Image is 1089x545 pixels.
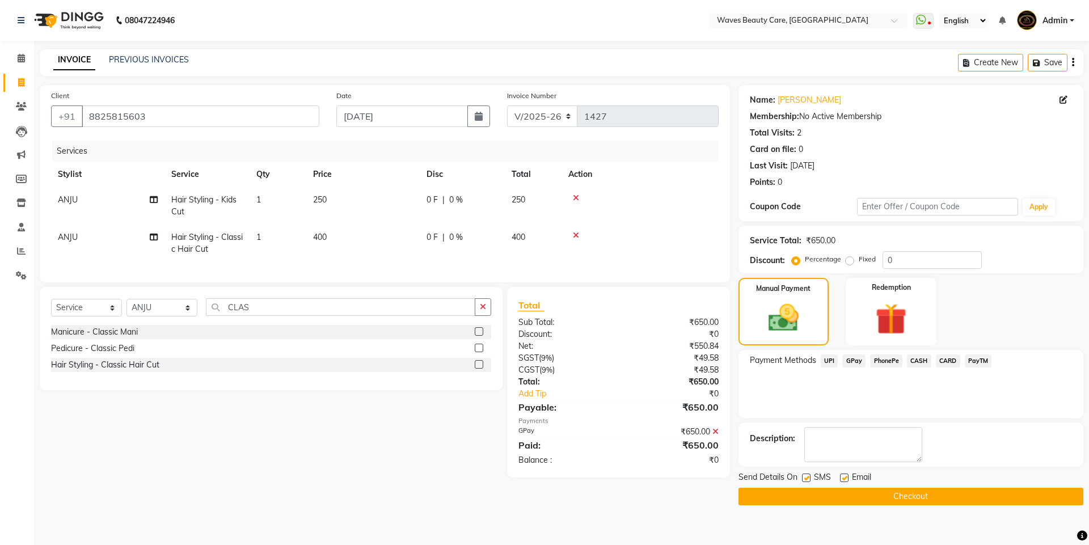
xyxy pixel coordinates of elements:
a: PREVIOUS INVOICES [109,54,189,65]
div: ₹650.00 [806,235,835,247]
span: PayTM [965,354,992,367]
span: 400 [512,232,525,242]
input: Search or Scan [206,298,475,316]
span: 0 F [427,231,438,243]
div: 0 [799,143,803,155]
div: Net: [510,340,618,352]
div: Manicure - Classic Mani [51,326,138,338]
a: INVOICE [53,50,95,70]
span: ANJU [58,195,78,205]
button: Save [1028,54,1067,71]
div: Balance : [510,454,618,466]
div: Membership: [750,111,799,122]
div: ₹650.00 [618,316,727,328]
span: 0 % [449,194,463,206]
div: Description: [750,433,795,445]
span: 9% [542,365,552,374]
div: ₹650.00 [618,376,727,388]
span: Admin [1042,15,1067,27]
div: Services [52,141,727,162]
span: 250 [313,195,327,205]
div: Coupon Code [750,201,857,213]
div: Paid: [510,438,618,452]
th: Action [562,162,719,187]
div: ( ) [510,364,618,376]
div: ₹0 [618,328,727,340]
th: Price [306,162,420,187]
label: Redemption [872,282,911,293]
div: Payments [518,416,719,426]
span: PhonePe [870,354,902,367]
span: 400 [313,232,327,242]
span: ANJU [58,232,78,242]
a: [PERSON_NAME] [778,94,841,106]
label: Manual Payment [756,284,811,294]
div: ₹650.00 [618,400,727,414]
div: Discount: [510,328,618,340]
th: Total [505,162,562,187]
span: CASH [907,354,931,367]
img: logo [29,5,107,36]
img: _cash.svg [759,301,808,335]
span: Payment Methods [750,354,816,366]
span: SGST [518,353,539,363]
div: ₹0 [636,388,727,400]
div: Payable: [510,400,618,414]
span: 250 [512,195,525,205]
input: Search by Name/Mobile/Email/Code [82,105,319,127]
label: Date [336,91,352,101]
div: ₹49.58 [618,352,727,364]
div: Discount: [750,255,785,267]
div: ( ) [510,352,618,364]
div: ₹650.00 [618,438,727,452]
span: Hair Styling - Classic Hair Cut [171,232,243,254]
img: Admin [1017,10,1037,30]
label: Percentage [805,254,841,264]
div: Pedicure - Classic Pedi [51,343,134,354]
div: 2 [797,127,801,139]
span: Total [518,299,544,311]
span: CGST [518,365,539,375]
span: Email [852,471,871,485]
th: Stylist [51,162,164,187]
span: Hair Styling - Kids Cut [171,195,237,217]
div: Hair Styling - Classic Hair Cut [51,359,159,371]
button: Apply [1023,198,1055,216]
span: 0 F [427,194,438,206]
div: GPay [510,426,618,438]
span: | [442,231,445,243]
span: SMS [814,471,831,485]
span: 9% [541,353,552,362]
a: Add Tip [510,388,636,400]
button: Checkout [738,488,1083,505]
th: Service [164,162,250,187]
b: 08047224946 [125,5,175,36]
label: Client [51,91,69,101]
div: ₹550.84 [618,340,727,352]
span: GPay [842,354,866,367]
div: ₹49.58 [618,364,727,376]
th: Disc [420,162,505,187]
span: | [442,194,445,206]
div: Last Visit: [750,160,788,172]
div: Name: [750,94,775,106]
img: _gift.svg [866,299,917,339]
th: Qty [250,162,306,187]
div: No Active Membership [750,111,1072,122]
span: Send Details On [738,471,797,485]
div: Sub Total: [510,316,618,328]
label: Invoice Number [507,91,556,101]
div: ₹0 [618,454,727,466]
label: Fixed [859,254,876,264]
div: Points: [750,176,775,188]
div: ₹650.00 [618,426,727,438]
div: [DATE] [790,160,814,172]
span: 0 % [449,231,463,243]
span: 1 [256,232,261,242]
span: CARD [936,354,960,367]
div: 0 [778,176,782,188]
div: Card on file: [750,143,796,155]
input: Enter Offer / Coupon Code [857,198,1018,216]
div: Service Total: [750,235,801,247]
span: 1 [256,195,261,205]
